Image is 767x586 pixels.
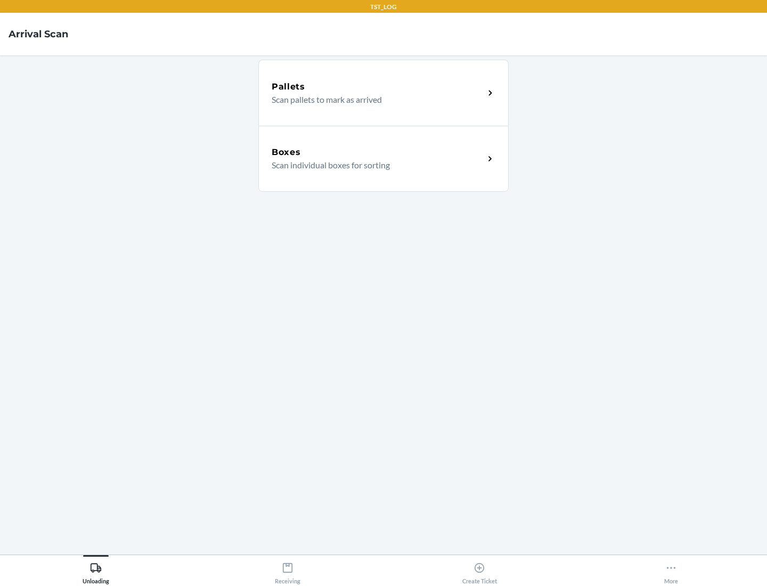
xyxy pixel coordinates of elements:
button: More [575,555,767,584]
a: BoxesScan individual boxes for sorting [258,126,509,192]
div: Unloading [83,558,109,584]
div: More [664,558,678,584]
h5: Boxes [272,146,301,159]
button: Receiving [192,555,383,584]
h5: Pallets [272,80,305,93]
button: Create Ticket [383,555,575,584]
div: Create Ticket [462,558,497,584]
p: TST_LOG [370,2,397,12]
a: PalletsScan pallets to mark as arrived [258,60,509,126]
div: Receiving [275,558,300,584]
h4: Arrival Scan [9,27,68,41]
p: Scan pallets to mark as arrived [272,93,476,106]
p: Scan individual boxes for sorting [272,159,476,172]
